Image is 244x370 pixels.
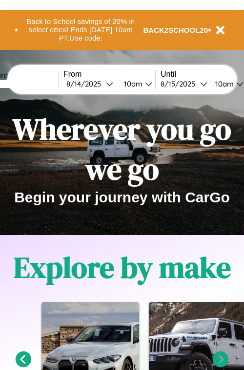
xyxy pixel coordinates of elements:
button: Back to School savings of 20% in select cities! Ends [DATE] 10am PT.Use code: [18,15,143,45]
b: BACK2SCHOOL20 [143,26,208,34]
div: 8 / 14 / 2025 [66,79,106,88]
button: 10am [116,79,155,89]
button: 8/14/2025 [63,79,116,89]
div: 10am [210,79,236,88]
h1: Explore by make [14,247,231,287]
div: 10am [119,79,145,88]
label: From [63,70,155,79]
div: 8 / 15 / 2025 [161,79,200,88]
